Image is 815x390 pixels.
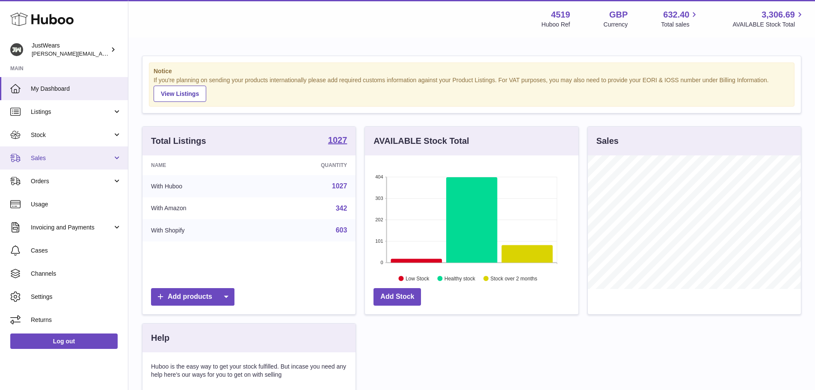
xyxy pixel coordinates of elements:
span: [PERSON_NAME][EMAIL_ADDRESS][DOMAIN_NAME] [32,50,172,57]
h3: Sales [596,135,619,147]
a: Add products [151,288,234,306]
span: Returns [31,316,122,324]
th: Quantity [259,155,356,175]
text: 101 [375,238,383,244]
span: 3,306.69 [762,9,795,21]
text: Low Stock [406,275,430,281]
strong: Notice [154,67,790,75]
span: Invoicing and Payments [31,223,113,232]
div: Huboo Ref [542,21,570,29]
a: 3,306.69 AVAILABLE Stock Total [732,9,805,29]
span: Usage [31,200,122,208]
h3: Help [151,332,169,344]
a: 632.40 Total sales [661,9,699,29]
p: Huboo is the easy way to get your stock fulfilled. But incase you need any help here's our ways f... [151,363,347,379]
strong: 1027 [328,136,347,144]
span: AVAILABLE Stock Total [732,21,805,29]
span: My Dashboard [31,85,122,93]
a: 1027 [328,136,347,146]
span: Listings [31,108,113,116]
span: Cases [31,247,122,255]
div: If you're planning on sending your products internationally please add required customs informati... [154,76,790,102]
a: Log out [10,333,118,349]
td: With Amazon [142,197,259,220]
span: Stock [31,131,113,139]
h3: Total Listings [151,135,206,147]
td: With Shopify [142,219,259,241]
text: 404 [375,174,383,179]
text: 202 [375,217,383,222]
span: Sales [31,154,113,162]
strong: GBP [609,9,628,21]
text: 0 [381,260,383,265]
span: Total sales [661,21,699,29]
a: 342 [336,205,347,212]
strong: 4519 [551,9,570,21]
span: Settings [31,293,122,301]
div: JustWears [32,42,109,58]
td: With Huboo [142,175,259,197]
text: Healthy stock [445,275,476,281]
span: Orders [31,177,113,185]
div: Currency [604,21,628,29]
a: 603 [336,226,347,234]
a: 1027 [332,182,347,190]
img: josh@just-wears.com [10,43,23,56]
text: 303 [375,196,383,201]
span: Channels [31,270,122,278]
span: 632.40 [663,9,689,21]
h3: AVAILABLE Stock Total [373,135,469,147]
a: Add Stock [373,288,421,306]
text: Stock over 2 months [491,275,537,281]
a: View Listings [154,86,206,102]
th: Name [142,155,259,175]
